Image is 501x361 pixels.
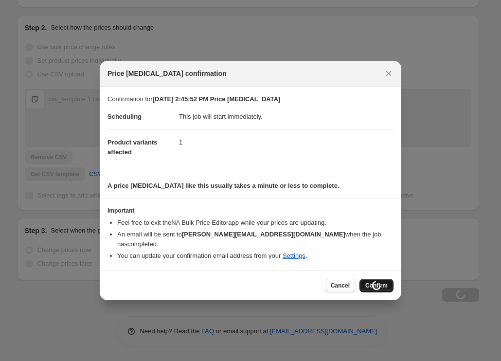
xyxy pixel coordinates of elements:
button: Cancel [325,279,356,292]
li: Feel free to exit the NA Bulk Price Editor app while your prices are updating. [117,218,394,228]
a: Settings [283,252,305,259]
li: You can update your confirmation email address from your . [117,251,394,261]
dd: 1 [179,129,394,155]
span: Product variants affected [107,139,158,156]
span: Price [MEDICAL_DATA] confirmation [107,69,227,78]
b: [DATE] 2:45:52 PM Price [MEDICAL_DATA] [152,95,280,103]
b: A price [MEDICAL_DATA] like this usually takes a minute or less to complete. [107,182,340,189]
span: Cancel [331,282,350,289]
li: An email will be sent to when the job has completed . [117,230,394,249]
button: Close [382,67,395,80]
span: Scheduling [107,113,142,120]
p: Confirmation for [107,94,394,104]
b: [PERSON_NAME][EMAIL_ADDRESS][DOMAIN_NAME] [182,231,345,238]
dd: This job will start immediately. [179,104,394,129]
h3: Important [107,207,394,215]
